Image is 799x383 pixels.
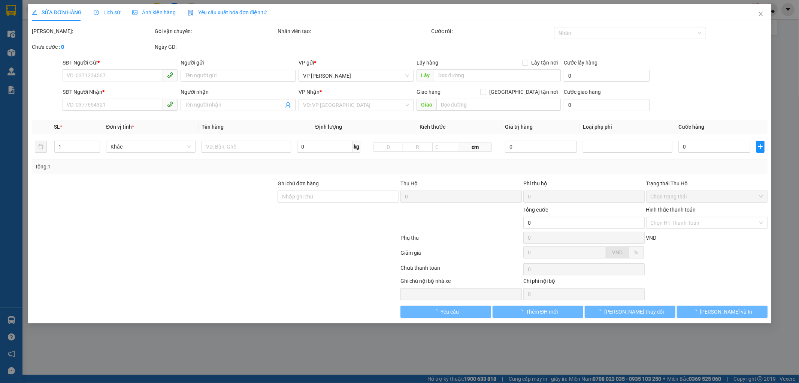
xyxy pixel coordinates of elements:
span: % [634,249,638,255]
span: Thu Hộ [400,180,417,186]
span: Ảnh kiện hàng [132,9,176,15]
span: [PERSON_NAME] thay đổi [604,308,664,316]
button: Close [750,4,771,25]
span: Đơn vị tính [106,124,134,130]
label: Hình thức thanh toán [646,207,696,213]
div: Tổng: 1 [35,162,308,171]
span: Giao [416,99,436,111]
span: VND [612,249,622,255]
input: R [403,143,433,152]
button: delete [35,141,47,153]
span: Yêu cầu [441,308,459,316]
div: Trạng thái Thu Hộ [646,179,767,188]
span: clock-circle [94,10,99,15]
span: Định lượng [315,124,342,130]
span: loading [518,309,526,314]
span: Kích thước [420,124,445,130]
span: Giá trị hàng [505,124,533,130]
span: Giao hàng [416,89,440,95]
span: close [757,11,763,17]
span: phone [167,72,173,78]
span: SỬA ĐƠN HÀNG [32,9,82,15]
div: Phí thu hộ [523,179,644,191]
span: Chọn trạng thái [650,191,763,202]
div: Chưa thanh toán [400,264,523,277]
span: VP Nhận [299,89,320,95]
span: Tên hàng [202,124,224,130]
span: user-add [285,102,291,108]
span: Thêm ĐH mới [526,308,558,316]
input: D [373,143,403,152]
span: [PERSON_NAME] và In [700,308,752,316]
div: Chi phí nội bộ [523,277,644,288]
span: Khác [111,141,191,152]
span: picture [132,10,137,15]
div: [PERSON_NAME]: [32,27,153,35]
button: [PERSON_NAME] thay đổi [584,306,675,318]
button: [PERSON_NAME] và In [677,306,767,318]
label: Ghi chú đơn hàng [278,180,319,186]
div: Ngày GD: [155,43,276,51]
div: Phụ thu [400,234,523,247]
div: Ghi chú nội bộ nhà xe [400,277,521,288]
span: Lấy hàng [416,60,438,66]
span: Tổng cước [523,207,548,213]
input: Ghi chú đơn hàng [278,191,399,203]
span: kg [352,141,360,153]
span: Cước hàng [678,124,704,130]
div: Nhân viên tạo: [278,27,430,35]
span: Yêu cầu xuất hóa đơn điện tử [188,9,267,15]
input: Cước lấy hàng [564,70,649,82]
input: Dọc đường [436,99,561,111]
div: Cước rồi : [431,27,552,35]
span: loading [691,309,700,314]
b: 0 [61,44,64,50]
label: Cước lấy hàng [564,60,597,66]
div: Người gửi [181,59,296,67]
button: Thêm ĐH mới [492,306,583,318]
span: plus [757,144,764,150]
span: Lịch sử [94,9,120,15]
label: Cước giao hàng [564,89,601,95]
span: cm [459,143,492,152]
button: Yêu cầu [400,306,491,318]
input: Dọc đường [433,69,561,81]
div: Người nhận [181,88,296,96]
span: Lấy [416,69,433,81]
div: Giảm giá [400,249,523,262]
span: Lấy tận nơi [528,59,561,67]
img: icon [188,10,194,16]
div: SĐT Người Gửi [63,59,178,67]
input: VD: Bàn, Ghế [202,141,291,153]
span: [GEOGRAPHIC_DATA] tận nơi [486,88,561,96]
input: Cước giao hàng [564,99,649,111]
input: C [432,143,459,152]
th: Loại phụ phí [580,120,675,134]
span: loading [432,309,441,314]
span: edit [32,10,37,15]
span: VP DƯƠNG ĐÌNH NGHỆ [303,70,409,81]
span: loading [596,309,604,314]
div: Chưa cước : [32,43,153,51]
span: phone [167,101,173,107]
div: VP gửi [299,59,414,67]
span: VND [646,235,656,241]
div: SĐT Người Nhận [63,88,178,96]
div: Gói vận chuyển: [155,27,276,35]
span: SL [54,124,60,130]
button: plus [756,141,765,153]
